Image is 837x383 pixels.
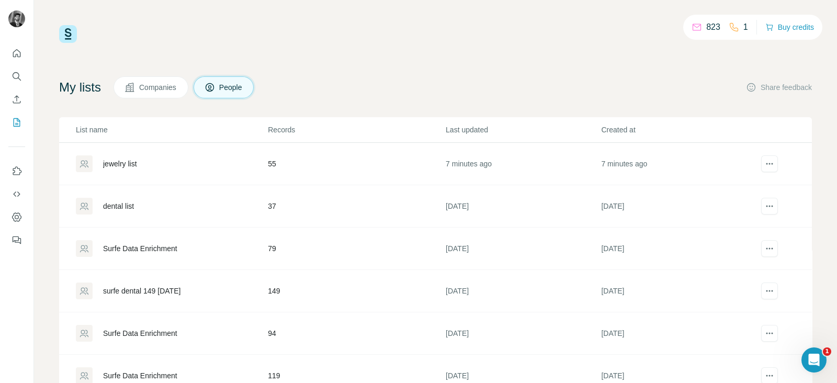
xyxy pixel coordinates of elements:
button: Use Surfe on LinkedIn [8,162,25,181]
button: actions [761,155,778,172]
button: Buy credits [765,20,814,35]
p: List name [76,125,267,135]
img: Surfe Logo [59,25,77,43]
button: actions [761,325,778,342]
button: Quick start [8,44,25,63]
span: Companies [139,82,177,93]
td: 7 minutes ago [601,143,756,185]
p: Last updated [446,125,600,135]
p: Created at [601,125,755,135]
span: People [219,82,243,93]
div: dental list [103,201,134,211]
td: 7 minutes ago [445,143,601,185]
h4: My lists [59,79,101,96]
img: Avatar [8,10,25,27]
iframe: Intercom live chat [801,347,827,373]
div: surfe dental 149 [DATE] [103,286,180,296]
p: 1 [743,21,748,33]
td: [DATE] [445,270,601,312]
td: [DATE] [445,312,601,355]
button: Feedback [8,231,25,250]
button: actions [761,240,778,257]
td: 149 [267,270,445,312]
td: 55 [267,143,445,185]
td: [DATE] [445,228,601,270]
button: actions [761,198,778,215]
button: actions [761,283,778,299]
p: 823 [706,21,720,33]
button: Enrich CSV [8,90,25,109]
button: Share feedback [746,82,812,93]
td: [DATE] [601,185,756,228]
td: 37 [267,185,445,228]
td: [DATE] [445,185,601,228]
button: Dashboard [8,208,25,227]
div: Surfe Data Enrichment [103,328,177,339]
button: Search [8,67,25,86]
div: Surfe Data Enrichment [103,243,177,254]
td: 79 [267,228,445,270]
td: [DATE] [601,312,756,355]
button: My lists [8,113,25,132]
td: [DATE] [601,270,756,312]
div: Surfe Data Enrichment [103,370,177,381]
td: 94 [267,312,445,355]
span: 1 [823,347,831,356]
td: [DATE] [601,228,756,270]
p: Records [268,125,445,135]
button: Use Surfe API [8,185,25,204]
div: jewelry list [103,159,137,169]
